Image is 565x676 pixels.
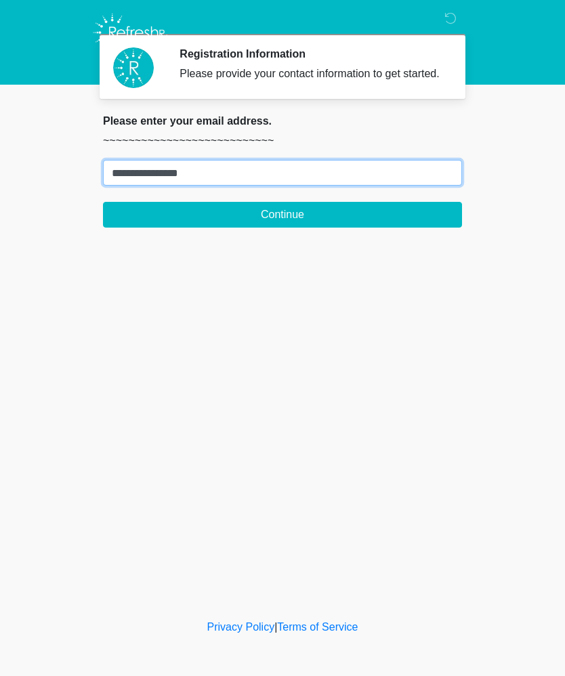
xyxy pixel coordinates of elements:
[277,621,358,633] a: Terms of Service
[103,114,462,127] h2: Please enter your email address.
[103,133,462,149] p: ~~~~~~~~~~~~~~~~~~~~~~~~~~~
[89,10,171,55] img: Refresh RX Logo
[207,621,275,633] a: Privacy Policy
[113,47,154,88] img: Agent Avatar
[103,202,462,228] button: Continue
[180,66,442,82] div: Please provide your contact information to get started.
[274,621,277,633] a: |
